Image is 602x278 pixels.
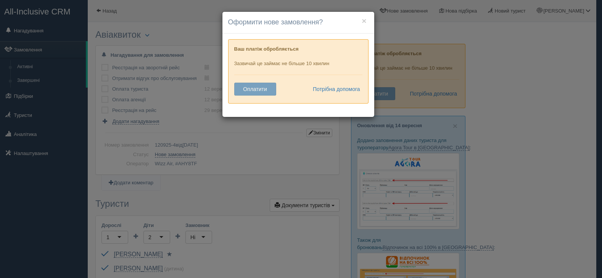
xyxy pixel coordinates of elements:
button: × [362,17,366,25]
button: Оплатити [234,83,276,96]
a: Потрібна допомога [308,83,361,96]
b: Ваш платіж обробляється [234,46,299,52]
h4: Оформити нове замовлення? [228,18,369,27]
div: Зазвичай це займає не більше 10 хвилин [228,39,369,104]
